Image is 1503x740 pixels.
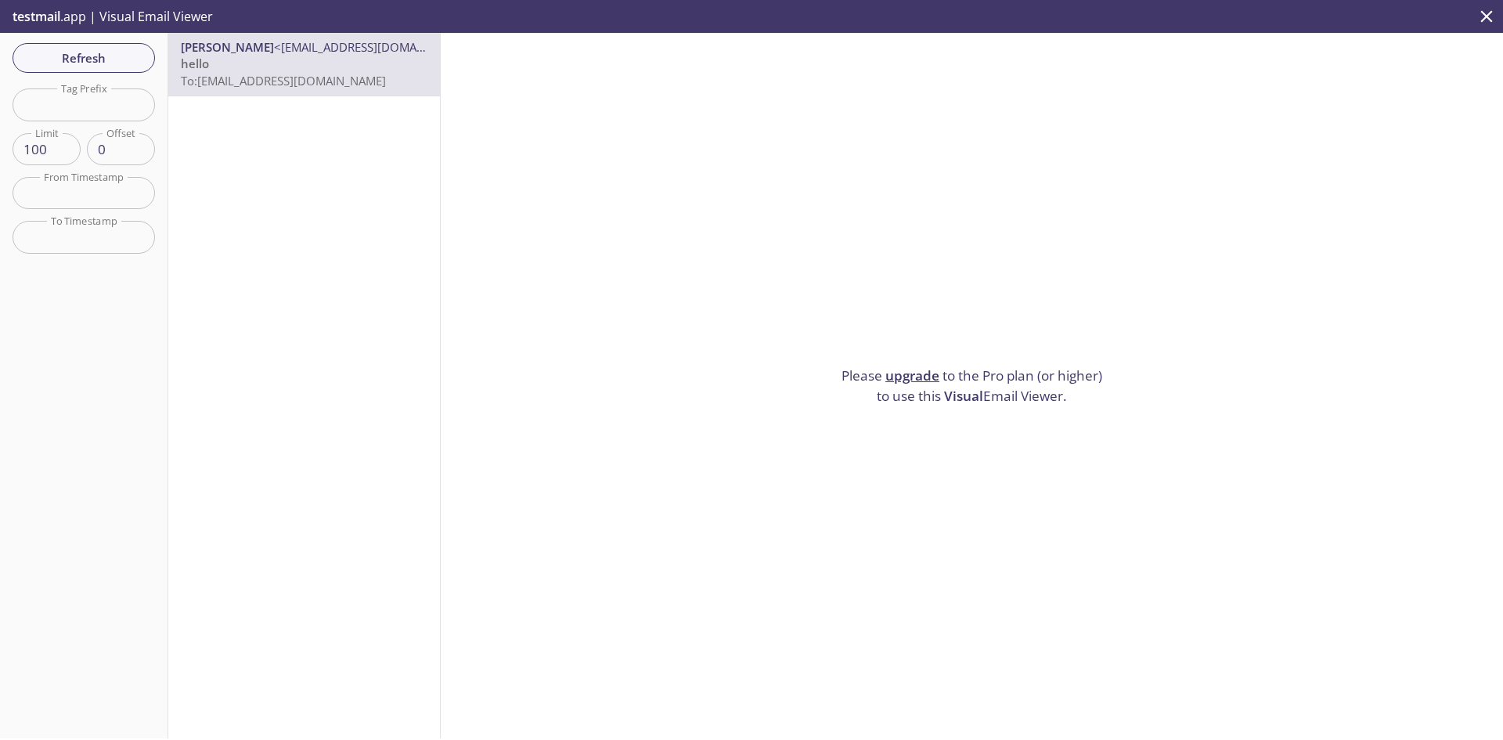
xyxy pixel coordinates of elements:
span: Refresh [25,48,142,68]
button: Refresh [13,43,155,73]
span: <[EMAIL_ADDRESS][DOMAIN_NAME]> [274,39,477,55]
p: Please to the Pro plan (or higher) to use this Email Viewer. [835,366,1109,406]
span: [PERSON_NAME] [181,39,274,55]
span: hello [181,56,209,71]
span: To: [EMAIL_ADDRESS][DOMAIN_NAME] [181,73,386,88]
a: upgrade [885,366,939,384]
nav: emails [168,33,440,96]
span: Visual [944,387,983,405]
div: [PERSON_NAME]<[EMAIL_ADDRESS][DOMAIN_NAME]>helloTo:[EMAIL_ADDRESS][DOMAIN_NAME] [168,33,440,96]
span: testmail [13,8,60,25]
